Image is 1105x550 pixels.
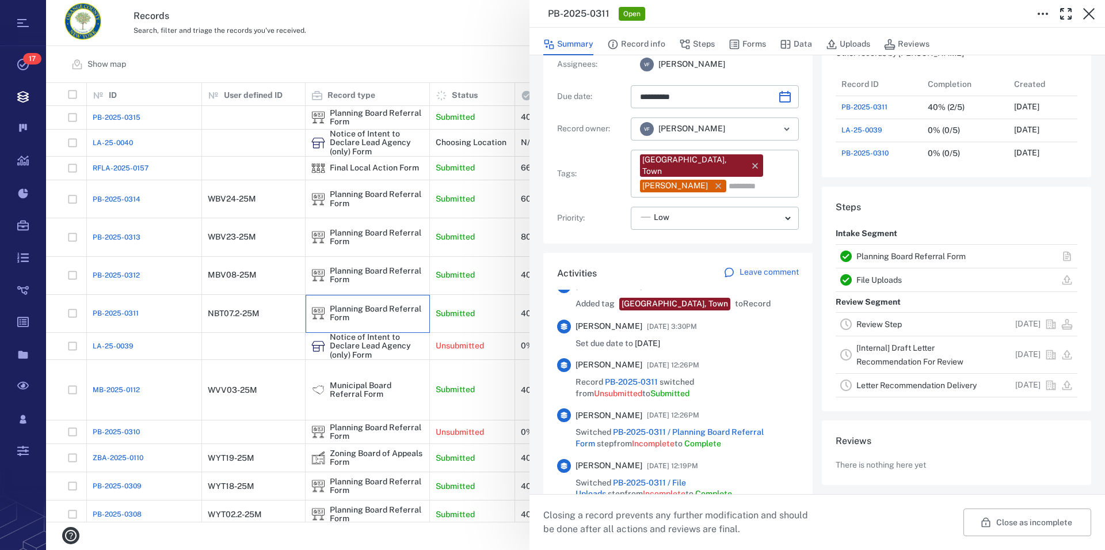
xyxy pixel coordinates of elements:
[635,339,660,348] span: [DATE]
[647,358,699,372] span: [DATE] 12:26PM
[1077,2,1100,25] button: Close
[856,343,963,366] a: [Internal] Draft Letter Recommendation For Review
[856,381,977,390] a: Letter Recommendation Delivery
[856,252,966,261] a: Planning Board Referral Form
[822,420,1091,494] div: ReviewsThere is nothing here yet
[1015,318,1041,330] p: [DATE]
[1014,68,1045,100] div: Created
[543,509,817,536] p: Closing a record prevents any further modification and should be done after all actions and revie...
[557,59,626,70] p: Assignees :
[647,408,699,422] span: [DATE] 12:26PM
[856,275,902,285] a: File Uploads
[740,267,799,278] p: Leave comment
[826,33,870,55] button: Uploads
[841,148,889,158] a: PB-2025-0310
[658,123,725,135] span: [PERSON_NAME]
[922,73,1008,96] div: Completion
[1015,349,1041,361] p: [DATE]
[856,320,902,329] a: Review Step
[576,427,764,448] a: PB-2025-0311 / Planning Board Referral Form
[576,410,642,422] span: [PERSON_NAME]
[557,213,626,224] p: Priority :
[576,338,660,350] span: Set due date to
[836,292,901,313] p: Review Segment
[576,377,799,399] span: Record switched from to
[632,439,675,448] span: Incomplete
[836,434,1077,448] h6: Reviews
[695,489,732,498] span: Complete
[822,187,1091,420] div: StepsIntake SegmentPlanning Board Referral FormFile UploadsReview SegmentReview Step[DATE][Intern...
[594,389,642,398] span: Unsubmitted
[735,298,771,310] span: to Record
[26,8,49,18] span: Help
[640,122,654,136] div: V F
[1015,380,1041,391] p: [DATE]
[928,68,971,100] div: Completion
[841,102,887,112] a: PB-2025-0311
[654,212,669,223] span: Low
[642,180,708,192] div: [PERSON_NAME]
[548,7,609,21] h3: PB-2025-0311
[1014,147,1039,159] p: [DATE]
[928,126,960,135] div: 0% (0/5)
[640,58,654,71] div: V F
[607,33,665,55] button: Record info
[729,33,766,55] button: Forms
[576,427,799,449] span: Switched step from to
[621,9,643,19] span: Open
[557,267,597,280] h6: Activities
[1031,2,1054,25] button: Toggle to Edit Boxes
[780,33,812,55] button: Data
[836,460,926,471] p: There is nothing here yet
[836,73,922,96] div: Record ID
[642,154,745,177] div: [GEOGRAPHIC_DATA], Town
[1014,101,1039,113] p: [DATE]
[679,33,715,55] button: Steps
[576,359,642,371] span: [PERSON_NAME]
[928,149,960,158] div: 0% (0/5)
[841,125,882,135] a: LA-25-0039
[557,123,626,135] p: Record owner :
[1014,124,1039,136] p: [DATE]
[647,459,698,473] span: [DATE] 12:19PM
[884,33,929,55] button: Reviews
[557,91,626,103] p: Due date :
[576,298,615,310] span: Added tag
[23,53,41,65] span: 17
[605,377,658,386] a: PB-2025-0311
[647,320,697,333] span: [DATE] 3:30PM
[576,460,642,472] span: [PERSON_NAME]
[576,478,686,499] a: PB-2025-0311 / File Uploads
[836,223,897,244] p: Intake Segment
[643,489,685,498] span: Incomplete
[1008,73,1095,96] div: Created
[779,121,795,137] button: Open
[658,59,725,70] span: [PERSON_NAME]
[576,477,799,500] span: Switched step from to
[841,68,879,100] div: Record ID
[557,168,626,180] p: Tags :
[836,200,1077,214] h6: Steps
[650,389,689,398] span: Submitted
[963,509,1091,536] button: Close as incomplete
[773,85,797,108] button: Choose date, selected date is Sep 17, 2025
[928,103,965,112] div: 40% (2/5)
[543,33,593,55] button: Summary
[576,321,642,332] span: [PERSON_NAME]
[622,298,728,310] div: [GEOGRAPHIC_DATA], Town
[684,439,721,448] span: Complete
[1054,2,1077,25] button: Toggle Fullscreen
[723,267,799,280] a: Leave comment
